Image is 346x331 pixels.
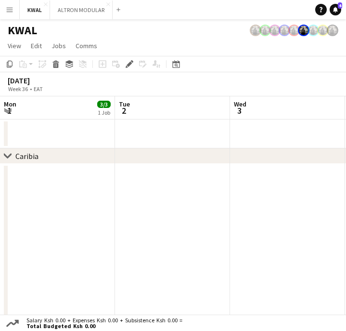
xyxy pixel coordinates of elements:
app-user-avatar: simon yonni [317,25,329,36]
app-user-avatar: simon yonni [250,25,261,36]
span: Mon [4,100,16,108]
a: Edit [27,40,46,52]
app-user-avatar: simon yonni [279,25,290,36]
button: ALTRON MODULAR [50,0,113,19]
span: Edit [31,41,42,50]
div: Salary Ksh 0.00 + Expenses Ksh 0.00 + Subsistence Ksh 0.00 = [21,318,184,329]
span: 3/3 [97,101,111,108]
button: KWAL [20,0,50,19]
span: 4 [338,2,342,9]
div: [DATE] [8,76,65,85]
app-user-avatar: simon yonni [298,25,309,36]
app-user-avatar: simon yonni [288,25,300,36]
span: Jobs [51,41,66,50]
span: Total Budgeted Ksh 0.00 [26,323,182,329]
span: Wed [234,100,246,108]
app-user-avatar: simon yonni [327,25,338,36]
div: Caribia [15,151,38,161]
a: Comms [72,40,101,52]
a: 4 [330,4,341,15]
a: Jobs [48,40,70,52]
span: View [8,41,21,50]
span: 2 [117,105,130,116]
span: Comms [76,41,97,50]
app-user-avatar: simon yonni [308,25,319,36]
app-user-avatar: simon yonni [259,25,271,36]
span: Tue [119,100,130,108]
span: 3 [232,105,246,116]
a: View [4,40,25,52]
app-user-avatar: simon yonni [269,25,281,36]
div: EAT [34,85,43,93]
h1: KWAL [8,23,37,38]
span: Week 36 [6,85,30,93]
span: 1 [2,105,16,116]
div: 1 Job [98,109,110,116]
